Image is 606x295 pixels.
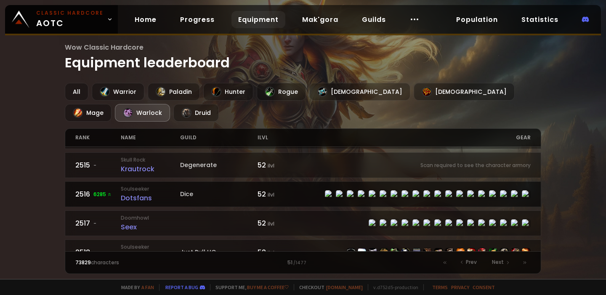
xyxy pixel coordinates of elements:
span: Made by [116,284,154,290]
a: Population [449,11,505,28]
a: Buy me a coffee [247,284,289,290]
a: 2515-Skull RockKrautrockDegenerate52 ilvlScan required to see the character armory [65,152,542,178]
img: item-5253 [522,248,530,257]
div: Warrior [92,83,144,101]
img: item-11122 [489,248,497,257]
span: Next [492,258,504,266]
div: 2517 [75,218,121,229]
img: item-11123 [412,248,421,257]
img: item-11310 [369,248,377,257]
a: [DOMAIN_NAME] [326,284,363,290]
div: Krautrock [121,164,180,174]
div: [DEMOGRAPHIC_DATA] [309,83,410,101]
div: name [121,129,180,146]
small: Doomhowl [121,214,180,222]
a: Report a bug [165,284,198,290]
small: Soulseeker [121,243,180,251]
h1: Equipment leaderboard [65,42,542,73]
small: Soulseeker [121,185,180,193]
div: Druid [173,104,219,122]
div: Dice [180,190,258,199]
a: a fan [141,284,154,290]
div: Rogue [257,83,306,101]
img: item-16703 [434,248,443,257]
a: Mak'gora [295,11,345,28]
span: Wow Classic Hardcore [65,42,542,53]
span: - [93,162,96,169]
small: ilvl [268,162,274,169]
div: 52 [258,218,303,229]
div: Degenerate [180,161,258,170]
div: 52 [258,189,303,199]
div: 51 [189,259,417,266]
div: All [65,83,88,101]
img: item-10041 [347,248,355,257]
img: item-20536 [511,248,519,257]
span: 73829 [75,259,91,266]
div: Dotsfans [121,193,180,203]
small: Skull Rock [121,156,180,164]
small: ilvl [268,249,274,256]
small: / 1477 [293,260,306,266]
small: Scan required to see the character armory [420,162,531,169]
img: item-18984 [478,248,486,257]
span: v. d752d5 - production [368,284,418,290]
a: 2517-DoomhowlSeex52 ilvlitem-7520item-12023item-7435item-7430item-9945item-9911item-4047item-7525... [65,210,542,236]
small: ilvl [268,220,274,227]
div: Hunter [203,83,253,101]
span: 6285 [93,191,112,198]
a: Equipment [231,11,285,28]
span: Prev [466,258,477,266]
span: - [93,249,96,256]
a: Guilds [355,11,393,28]
a: 2518-SoulseekerAtamanosJust Pull HC52 ilvlitem-10041item-17707item-11310item-859item-10021item-16... [65,239,542,265]
img: item-12465 [500,248,508,257]
div: 2515 [75,160,121,170]
a: Progress [173,11,221,28]
img: item-10710 [467,248,476,257]
div: Just Pull HC [180,248,258,257]
a: Terms [432,284,448,290]
a: Privacy [451,284,469,290]
a: Classic HardcoreAOTC [5,5,118,34]
span: AOTC [36,9,104,29]
div: Warlock [115,104,170,122]
div: characters [75,259,189,266]
div: 52 [258,160,303,170]
a: 25166285 SoulseekerDotsfansDice52 ilvlitem-9470item-17707item-13013item-2575item-14136item-16702i... [65,181,542,207]
div: Mage [65,104,112,122]
a: Consent [473,284,495,290]
a: Home [128,11,163,28]
div: Atamanos [121,251,180,261]
a: Statistics [515,11,565,28]
div: 2518 [75,247,121,258]
div: gear [303,129,531,146]
div: [DEMOGRAPHIC_DATA] [414,83,515,101]
img: item-859 [380,248,388,257]
img: item-18402 [456,248,465,257]
img: item-10021 [391,248,399,257]
span: Support me, [210,284,289,290]
div: guild [180,129,258,146]
span: - [93,220,96,227]
img: item-17707 [358,248,366,257]
img: item-14447 [423,248,432,257]
span: Checkout [294,284,363,290]
img: item-16702 [401,248,410,257]
div: Paladin [148,83,200,101]
div: rank [75,129,121,146]
div: 52 [258,247,303,258]
div: 2516 [75,189,121,199]
small: Classic Hardcore [36,9,104,17]
div: Seex [121,222,180,232]
div: ilvl [258,129,303,146]
img: item-10787 [445,248,454,257]
small: ilvl [268,191,274,198]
